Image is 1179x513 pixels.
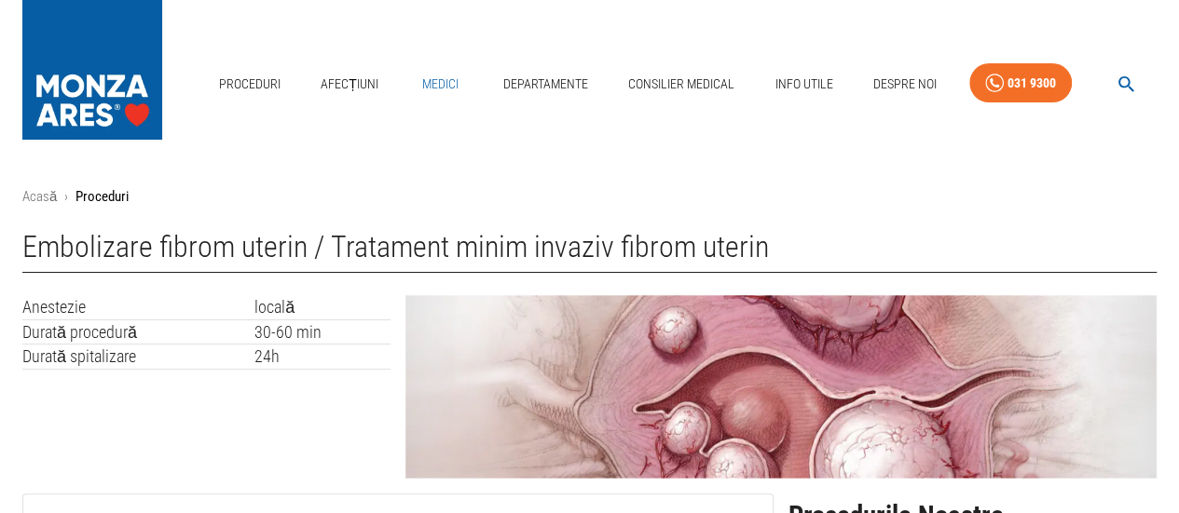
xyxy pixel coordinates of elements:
[767,65,840,103] a: Info Utile
[22,344,254,370] td: Durată spitalizare
[22,319,254,344] td: Durată procedură
[254,295,391,319] td: locală
[496,65,596,103] a: Departamente
[22,295,254,319] td: Anestezie
[22,186,1157,208] nav: breadcrumb
[1008,72,1056,95] div: 031 9300
[969,63,1072,103] a: 031 9300
[64,186,68,208] li: ›
[866,65,944,103] a: Despre Noi
[405,295,1157,479] img: Embolizare fibrom uterin - Tratament minim invaziv | MONZA ARES
[75,186,129,208] p: Proceduri
[254,344,391,370] td: 24h
[313,65,386,103] a: Afecțiuni
[212,65,288,103] a: Proceduri
[254,319,391,344] td: 30-60 min
[22,230,1157,273] h1: Embolizare fibrom uterin / Tratament minim invaziv fibrom uterin
[411,65,471,103] a: Medici
[22,188,57,205] a: Acasă
[621,65,742,103] a: Consilier Medical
